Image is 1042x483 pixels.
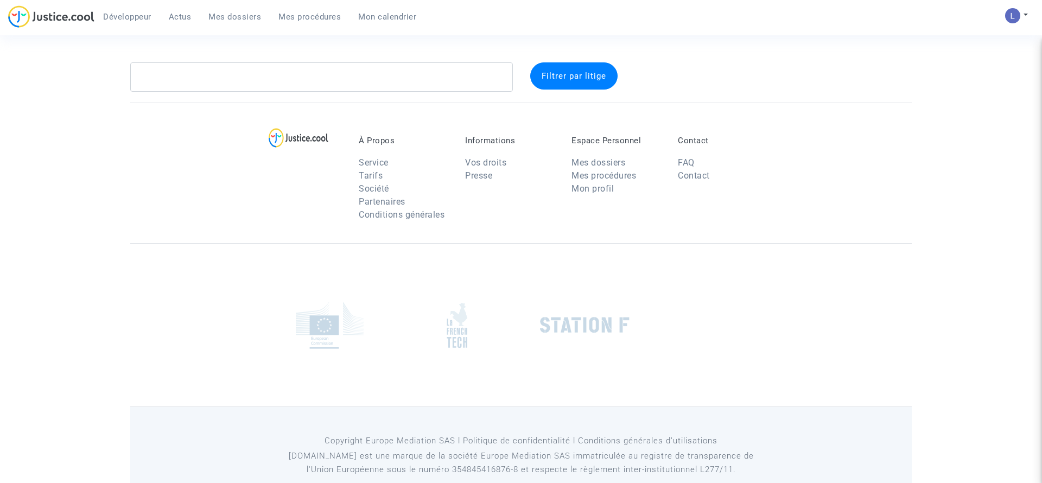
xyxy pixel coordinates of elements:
p: Contact [678,136,768,145]
span: Actus [169,12,192,22]
a: Mes dossiers [571,157,625,168]
a: FAQ [678,157,695,168]
a: Mes procédures [571,170,636,181]
a: Partenaires [359,196,405,207]
a: Presse [465,170,492,181]
img: logo-lg.svg [269,128,329,148]
p: À Propos [359,136,449,145]
a: Actus [160,9,200,25]
a: Mes dossiers [200,9,270,25]
a: Tarifs [359,170,383,181]
a: Développeur [94,9,160,25]
a: Contact [678,170,710,181]
a: Mes procédures [270,9,350,25]
span: Mes procédures [278,12,341,22]
a: Société [359,183,389,194]
a: Mon calendrier [350,9,425,25]
a: Vos droits [465,157,506,168]
a: Mon profil [571,183,614,194]
img: stationf.png [540,317,630,333]
span: Développeur [103,12,151,22]
span: Mes dossiers [208,12,261,22]
p: [DOMAIN_NAME] est une marque de la société Europe Mediation SAS immatriculée au registre de tr... [274,449,768,476]
a: Service [359,157,389,168]
img: jc-logo.svg [8,5,94,28]
img: europe_commision.png [296,302,364,349]
img: french_tech.png [447,302,467,348]
span: Filtrer par litige [542,71,606,81]
p: Espace Personnel [571,136,662,145]
p: Informations [465,136,555,145]
span: Mon calendrier [358,12,416,22]
a: Conditions générales [359,209,444,220]
img: AATXAJzI13CaqkJmx-MOQUbNyDE09GJ9dorwRvFSQZdH=s96-c [1005,8,1020,23]
p: Copyright Europe Mediation SAS l Politique de confidentialité l Conditions générales d’utilisa... [274,434,768,448]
